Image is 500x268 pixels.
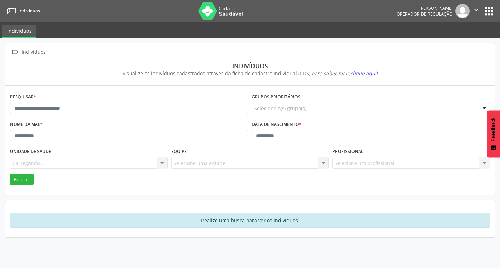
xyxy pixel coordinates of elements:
i:  [10,47,20,57]
span: clique aqui! [350,70,378,77]
div: [PERSON_NAME] [397,5,453,11]
span: Operador de regulação [397,11,453,17]
label: Pesquisar [10,92,36,103]
a:  Indivíduos [10,47,47,57]
div: Indivíduos [20,47,47,57]
button: apps [483,5,495,17]
a: Indivíduos [5,5,40,17]
div: Indivíduos [15,62,485,70]
label: Grupos prioritários [252,92,300,103]
button: Buscar [10,174,34,185]
label: Profissional [332,146,364,157]
div: Visualize os indivíduos cadastrados através da ficha de cadastro individual (CDS). [15,70,485,77]
span: Feedback [490,117,497,141]
label: Unidade de saúde [10,146,51,157]
button: Feedback - Mostrar pesquisa [487,110,500,157]
img: img [455,4,470,18]
span: Indivíduos [18,8,40,14]
label: Nome da mãe [10,119,43,130]
span: Selecione o(s) grupo(s) [254,105,306,112]
i:  [473,6,480,14]
div: Realize uma busca para ver os indivíduos. [10,213,490,228]
button:  [470,4,483,18]
a: Indivíduos [2,25,36,38]
label: Equipe [171,146,187,157]
label: Data de nascimento [252,119,301,130]
i: Para saber mais, [312,70,378,77]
